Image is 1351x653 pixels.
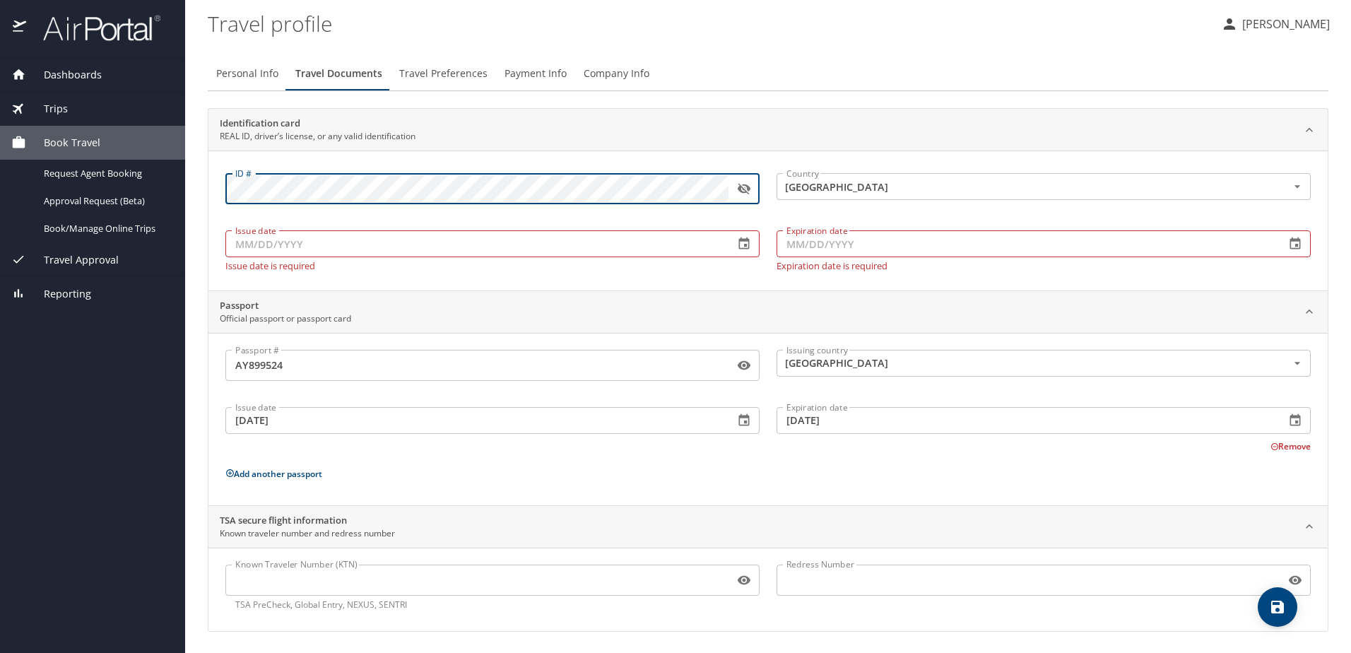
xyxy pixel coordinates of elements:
h2: Passport [220,299,351,313]
img: icon-airportal.png [13,14,28,42]
div: TSA secure flight informationKnown traveler number and redress number [208,506,1328,548]
span: Travel Documents [295,65,382,83]
p: Expiration date is required [777,260,1311,271]
input: MM/DD/YYYY [777,230,1274,257]
button: Open [1289,355,1306,372]
button: [PERSON_NAME] [1215,11,1335,37]
img: airportal-logo.png [28,14,160,42]
div: PassportOfficial passport or passport card [208,291,1328,334]
button: Add another passport [225,468,322,480]
div: Identification cardREAL ID, driver’s license, or any valid identification [208,151,1328,290]
span: Personal Info [216,65,278,83]
div: Profile [208,57,1328,90]
button: save [1258,587,1297,627]
div: Identification cardREAL ID, driver’s license, or any valid identification [208,109,1328,151]
p: Known traveler number and redress number [220,527,395,540]
span: Company Info [584,65,649,83]
input: MM/DD/YYYY [225,230,723,257]
p: Official passport or passport card [220,312,351,325]
button: Remove [1270,440,1311,452]
span: Travel Preferences [399,65,488,83]
span: Payment Info [505,65,567,83]
h2: TSA secure flight information [220,514,395,528]
p: [PERSON_NAME] [1238,16,1330,33]
span: Request Agent Booking [44,167,168,180]
div: TSA secure flight informationKnown traveler number and redress number [208,548,1328,631]
span: Approval Request (Beta) [44,194,168,208]
input: MM/DD/YYYY [225,407,723,434]
span: Travel Approval [26,252,119,268]
p: TSA PreCheck, Global Entry, NEXUS, SENTRI [235,599,750,611]
button: Open [1289,178,1306,195]
h2: Identification card [220,117,415,131]
span: Reporting [26,286,91,302]
span: Trips [26,101,68,117]
span: Dashboards [26,67,102,83]
div: PassportOfficial passport or passport card [208,333,1328,505]
span: Book/Manage Online Trips [44,222,168,235]
h1: Travel profile [208,1,1210,45]
p: REAL ID, driver’s license, or any valid identification [220,130,415,143]
p: Issue date is required [225,260,760,271]
input: MM/DD/YYYY [777,407,1274,434]
span: Book Travel [26,135,100,151]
